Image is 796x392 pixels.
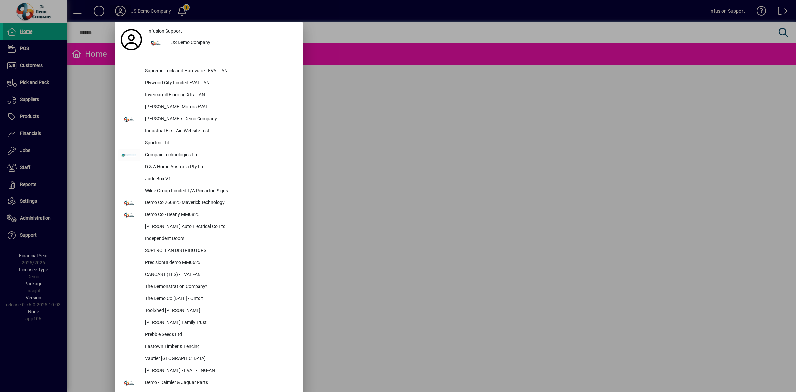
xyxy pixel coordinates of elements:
[140,245,299,257] div: SUPERCLEAN DISTRIBUTORS
[118,161,299,173] button: D & A Home Australia Pty Ltd
[145,37,299,49] button: JS Demo Company
[140,149,299,161] div: Compair Technologies Ltd
[140,77,299,89] div: Plywood City Limited EVAL - AN
[140,137,299,149] div: Sportco Ltd
[140,257,299,269] div: PrecisionBI demo MM0625
[140,365,299,377] div: [PERSON_NAME] - EVAL - ENG-AN
[140,113,299,125] div: [PERSON_NAME]'s Demo Company
[145,25,299,37] a: Infusion Support
[118,65,299,77] button: Supreme Lock and Hardware - EVAL- AN
[118,125,299,137] button: Industrial First Aid Website Test
[140,185,299,197] div: Wilde Group Limited T/A Riccarton Signs
[140,317,299,329] div: [PERSON_NAME] Family Trust
[118,137,299,149] button: Sportco Ltd
[118,173,299,185] button: Jude Box V1
[140,125,299,137] div: Industrial First Aid Website Test
[118,317,299,329] button: [PERSON_NAME] Family Trust
[140,101,299,113] div: [PERSON_NAME] Motors EVAL
[140,329,299,341] div: Prebble Seeds Ltd
[166,37,299,49] div: JS Demo Company
[118,233,299,245] button: Independent Doors
[140,65,299,77] div: Supreme Lock and Hardware - EVAL- AN
[140,341,299,353] div: Eastown Timber & Fencing
[118,185,299,197] button: Wilde Group Limited T/A Riccarton Signs
[118,329,299,341] button: Prebble Seeds Ltd
[118,77,299,89] button: Plywood City Limited EVAL - AN
[118,269,299,281] button: CANCAST (TFS) - EVAL -AN
[118,221,299,233] button: [PERSON_NAME] Auto Electrical Co Ltd
[118,149,299,161] button: Compair Technologies Ltd
[118,305,299,317] button: ToolShed [PERSON_NAME]
[140,377,299,389] div: Demo - Daimler & Jaguar Parts
[118,197,299,209] button: Demo Co 260825 Maverick Technology
[140,305,299,317] div: ToolShed [PERSON_NAME]
[140,269,299,281] div: CANCAST (TFS) - EVAL -AN
[118,377,299,389] button: Demo - Daimler & Jaguar Parts
[140,209,299,221] div: Demo Co - Beany MM0825
[140,233,299,245] div: Independent Doors
[140,173,299,185] div: Jude Box V1
[140,221,299,233] div: [PERSON_NAME] Auto Electrical Co Ltd
[140,353,299,365] div: Vautier [GEOGRAPHIC_DATA]
[140,89,299,101] div: Invercargill Flooring Xtra - AN
[118,341,299,353] button: Eastown Timber & Fencing
[118,113,299,125] button: [PERSON_NAME]'s Demo Company
[140,293,299,305] div: The Demo Co [DATE] - Ontoit
[118,293,299,305] button: The Demo Co [DATE] - Ontoit
[140,281,299,293] div: The Demonstration Company*
[140,197,299,209] div: Demo Co 260825 Maverick Technology
[118,101,299,113] button: [PERSON_NAME] Motors EVAL
[147,28,182,35] span: Infusion Support
[118,353,299,365] button: Vautier [GEOGRAPHIC_DATA]
[118,89,299,101] button: Invercargill Flooring Xtra - AN
[118,281,299,293] button: The Demonstration Company*
[118,34,145,46] a: Profile
[118,209,299,221] button: Demo Co - Beany MM0825
[140,161,299,173] div: D & A Home Australia Pty Ltd
[118,257,299,269] button: PrecisionBI demo MM0625
[118,245,299,257] button: SUPERCLEAN DISTRIBUTORS
[118,365,299,377] button: [PERSON_NAME] - EVAL - ENG-AN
